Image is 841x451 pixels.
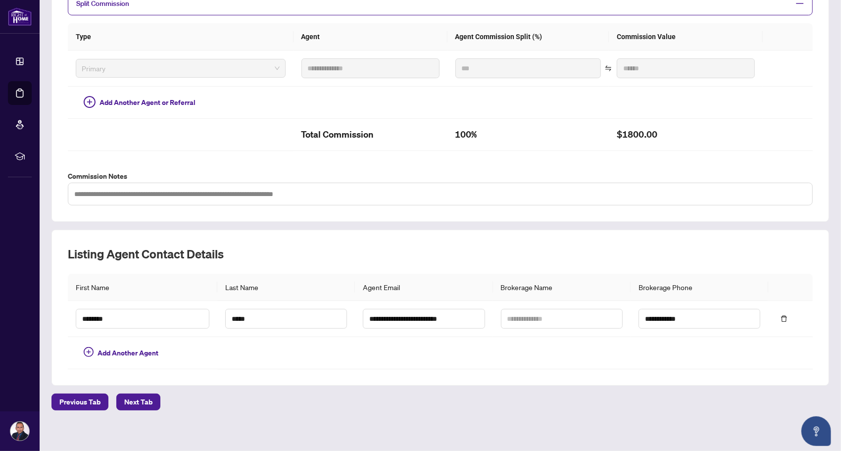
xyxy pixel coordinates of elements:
span: Previous Tab [59,394,100,410]
span: swap [605,65,612,72]
th: Commission Value [609,23,763,50]
img: Profile Icon [10,422,29,441]
th: Type [68,23,294,50]
h2: 100% [455,127,601,143]
h2: $1800.00 [617,127,755,143]
button: Next Tab [116,394,160,410]
span: plus-circle [84,347,94,357]
th: Brokerage Phone [631,274,768,301]
th: Agent Commission Split (%) [447,23,609,50]
span: Primary [82,61,280,76]
button: Add Another Agent [76,345,166,361]
h2: Listing Agent Contact Details [68,246,813,262]
th: Last Name [217,274,355,301]
button: Previous Tab [51,394,108,410]
th: Agent [294,23,447,50]
span: Add Another Agent or Referral [99,97,196,108]
th: First Name [68,274,217,301]
h2: Total Commission [301,127,440,143]
img: logo [8,7,32,26]
label: Commission Notes [68,171,813,182]
span: delete [781,315,788,322]
th: Brokerage Name [493,274,631,301]
span: Add Another Agent [98,348,158,358]
button: Open asap [801,416,831,446]
button: Add Another Agent or Referral [76,95,203,110]
th: Agent Email [355,274,493,301]
span: Next Tab [124,394,152,410]
span: plus-circle [84,96,96,108]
